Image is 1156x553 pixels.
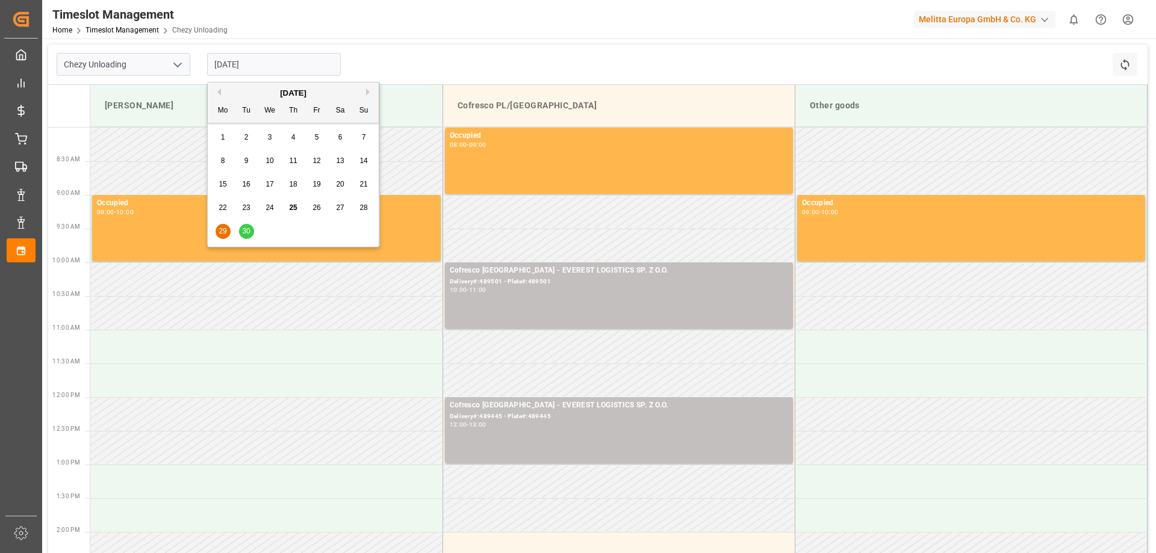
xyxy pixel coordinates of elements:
div: 09:00 [97,209,114,215]
div: 08:00 [450,142,467,147]
div: Choose Thursday, September 18th, 2025 [286,177,301,192]
div: 10:00 [450,287,467,292]
input: Type to search/select [57,53,190,76]
div: - [467,142,468,147]
div: Occupied [450,130,788,142]
div: 10:00 [821,209,839,215]
div: Choose Wednesday, September 10th, 2025 [263,153,278,168]
div: Sa [333,103,348,119]
div: Choose Tuesday, September 23rd, 2025 [239,200,254,215]
span: 9:30 AM [57,223,80,230]
input: DD.MM.YYYY [207,53,341,76]
div: 13:00 [469,422,486,427]
span: 13 [336,156,344,165]
div: Choose Wednesday, September 24th, 2025 [263,200,278,215]
div: Su [356,103,371,119]
span: 17 [266,180,273,188]
span: 11:30 AM [52,358,80,365]
span: 26 [312,203,320,212]
span: 27 [336,203,344,212]
button: Help Center [1087,6,1114,33]
div: Choose Friday, September 12th, 2025 [309,153,325,168]
div: month 2025-09 [211,126,376,243]
div: Delivery#:489501 - Plate#:489501 [450,277,788,287]
div: - [467,422,468,427]
div: Timeslot Management [52,5,228,23]
button: Previous Month [214,88,221,96]
div: Choose Thursday, September 11th, 2025 [286,153,301,168]
div: Choose Tuesday, September 9th, 2025 [239,153,254,168]
button: Next Month [366,88,373,96]
span: 19 [312,180,320,188]
span: 2 [244,133,249,141]
span: 24 [266,203,273,212]
span: 12:00 PM [52,392,80,398]
span: 15 [219,180,226,188]
div: Choose Monday, September 22nd, 2025 [216,200,231,215]
div: Th [286,103,301,119]
span: 4 [291,133,296,141]
span: 9 [244,156,249,165]
span: 8:30 AM [57,156,80,162]
div: Choose Friday, September 19th, 2025 [309,177,325,192]
div: We [263,103,278,119]
span: 23 [242,203,250,212]
span: 10:00 AM [52,257,80,264]
span: 16 [242,180,250,188]
div: Melitta Europa GmbH & Co. KG [914,11,1055,28]
div: Tu [239,103,254,119]
span: 29 [219,227,226,235]
div: Fr [309,103,325,119]
div: Choose Monday, September 1st, 2025 [216,130,231,145]
div: 12:00 [450,422,467,427]
div: 09:00 [802,209,819,215]
span: 10:30 AM [52,291,80,297]
div: Choose Monday, September 15th, 2025 [216,177,231,192]
div: 11:00 [469,287,486,292]
div: Choose Thursday, September 4th, 2025 [286,130,301,145]
div: Cofresco PL/[GEOGRAPHIC_DATA] [453,94,785,117]
div: Choose Tuesday, September 2nd, 2025 [239,130,254,145]
div: - [114,209,116,215]
span: 25 [289,203,297,212]
div: Choose Wednesday, September 3rd, 2025 [263,130,278,145]
span: 11:00 AM [52,324,80,331]
div: 09:00 [469,142,486,147]
span: 7 [362,133,366,141]
div: Occupied [802,197,1140,209]
span: 1 [221,133,225,141]
span: 28 [359,203,367,212]
span: 9:00 AM [57,190,80,196]
span: 2:00 PM [57,527,80,533]
span: 30 [242,227,250,235]
div: Cofresco [GEOGRAPHIC_DATA] - EVEREST LOGISTICS SP. Z O.O. [450,400,788,412]
div: Choose Sunday, September 7th, 2025 [356,130,371,145]
div: Delivery#:489445 - Plate#:489445 [450,412,788,422]
div: Choose Wednesday, September 17th, 2025 [263,177,278,192]
div: Choose Saturday, September 20th, 2025 [333,177,348,192]
span: 8 [221,156,225,165]
span: 10 [266,156,273,165]
span: 18 [289,180,297,188]
div: Choose Monday, September 8th, 2025 [216,153,231,168]
div: 10:00 [116,209,134,215]
div: Choose Tuesday, September 16th, 2025 [239,177,254,192]
div: Choose Saturday, September 6th, 2025 [333,130,348,145]
span: 14 [359,156,367,165]
div: Other goods [805,94,1137,117]
a: Timeslot Management [85,26,159,34]
span: 22 [219,203,226,212]
div: Choose Thursday, September 25th, 2025 [286,200,301,215]
div: Choose Friday, September 26th, 2025 [309,200,325,215]
div: Choose Monday, September 29th, 2025 [216,224,231,239]
div: Mo [216,103,231,119]
div: Choose Sunday, September 28th, 2025 [356,200,371,215]
span: 11 [289,156,297,165]
span: 1:30 PM [57,493,80,499]
div: - [467,287,468,292]
div: Choose Sunday, September 21st, 2025 [356,177,371,192]
span: 3 [268,133,272,141]
div: Choose Tuesday, September 30th, 2025 [239,224,254,239]
div: Choose Saturday, September 13th, 2025 [333,153,348,168]
div: [DATE] [208,87,379,99]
